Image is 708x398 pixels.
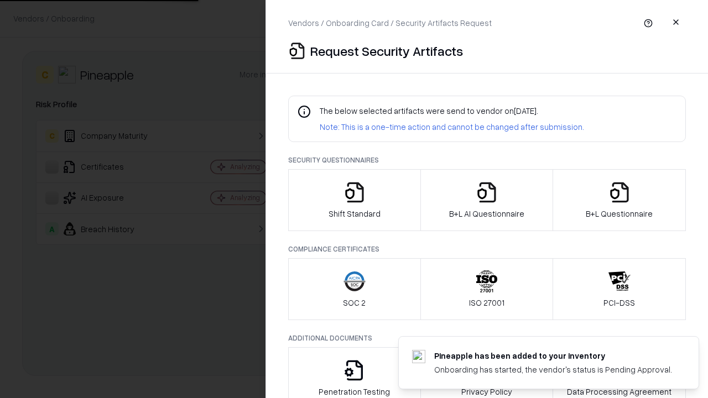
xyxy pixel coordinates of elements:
button: B+L Questionnaire [553,169,686,231]
p: Data Processing Agreement [567,386,671,397]
p: Shift Standard [329,208,381,219]
p: Security Questionnaires [288,155,686,165]
p: Privacy Policy [461,386,512,397]
div: Onboarding has started, the vendor's status is Pending Approval. [434,364,672,375]
p: Note: This is a one-time action and cannot be changed after submission. [320,121,584,133]
p: PCI-DSS [603,297,635,308]
button: Shift Standard [288,169,421,231]
p: Vendors / Onboarding Card / Security Artifacts Request [288,17,492,29]
p: The below selected artifacts were send to vendor on [DATE] . [320,105,584,117]
button: PCI-DSS [553,258,686,320]
p: ISO 27001 [469,297,504,308]
div: Pineapple has been added to your inventory [434,350,672,362]
p: Compliance Certificates [288,244,686,254]
p: Penetration Testing [319,386,390,397]
button: ISO 27001 [420,258,554,320]
img: pineappleenergy.com [412,350,425,363]
button: SOC 2 [288,258,421,320]
p: Request Security Artifacts [310,42,463,60]
p: Additional Documents [288,333,686,343]
p: B+L AI Questionnaire [449,208,524,219]
p: B+L Questionnaire [586,208,653,219]
button: B+L AI Questionnaire [420,169,554,231]
p: SOC 2 [343,297,366,308]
